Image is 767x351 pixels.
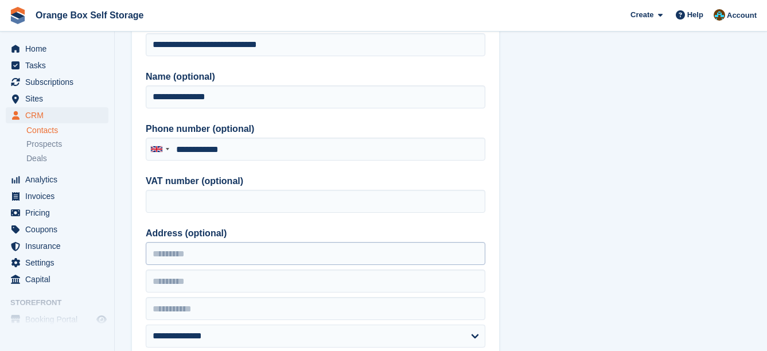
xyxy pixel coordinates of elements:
label: VAT number (optional) [146,174,485,188]
a: Orange Box Self Storage [31,6,149,25]
span: Prospects [26,139,62,150]
a: Prospects [26,138,108,150]
a: Contacts [26,125,108,136]
span: Coupons [25,221,94,237]
a: menu [6,205,108,221]
span: Help [687,9,703,21]
span: Capital [25,271,94,287]
span: Booking Portal [25,311,94,327]
a: menu [6,41,108,57]
img: stora-icon-8386f47178a22dfd0bd8f6a31ec36ba5ce8667c1dd55bd0f319d3a0aa187defe.svg [9,7,26,24]
a: menu [6,221,108,237]
span: Account [727,10,757,21]
a: menu [6,238,108,254]
span: Analytics [25,171,94,188]
a: menu [6,57,108,73]
span: Settings [25,255,94,271]
a: menu [6,91,108,107]
span: Pricing [25,205,94,221]
span: Tasks [25,57,94,73]
img: Mike [714,9,725,21]
a: menu [6,271,108,287]
span: Insurance [25,238,94,254]
a: Deals [26,153,108,165]
a: menu [6,255,108,271]
label: Name (optional) [146,70,485,84]
span: Home [25,41,94,57]
div: United Kingdom: +44 [146,138,173,160]
span: Create [630,9,653,21]
a: menu [6,107,108,123]
a: menu [6,188,108,204]
span: Subscriptions [25,74,94,90]
a: menu [6,74,108,90]
label: Phone number (optional) [146,122,485,136]
span: Deals [26,153,47,164]
a: Preview store [95,313,108,326]
span: Sites [25,91,94,107]
a: menu [6,311,108,327]
span: Storefront [10,297,114,309]
span: CRM [25,107,94,123]
span: Invoices [25,188,94,204]
label: Address (optional) [146,227,485,240]
a: menu [6,171,108,188]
